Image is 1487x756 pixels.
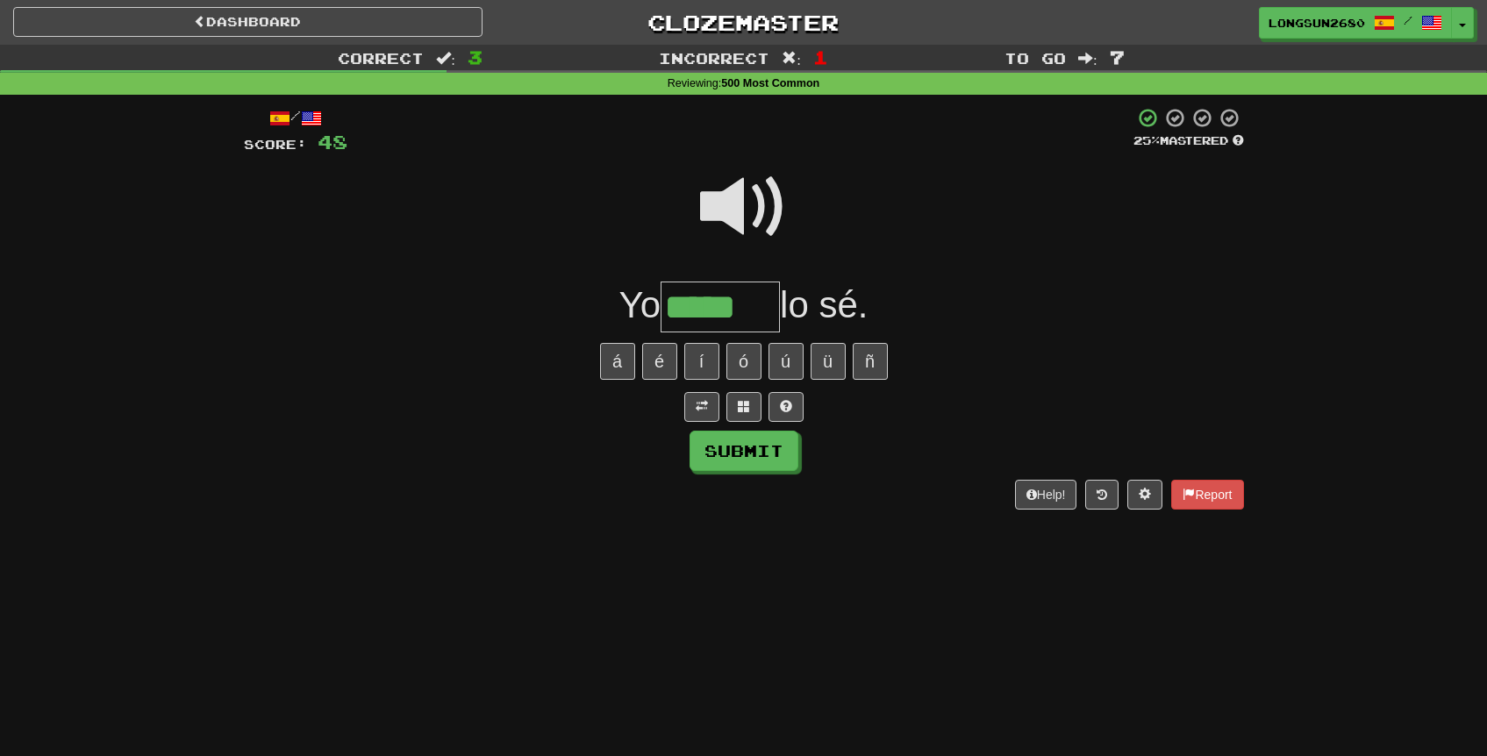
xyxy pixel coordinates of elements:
span: 25 % [1133,133,1160,147]
button: ü [811,343,846,380]
span: Score: [244,137,307,152]
a: LongSun2680 / [1259,7,1452,39]
a: Clozemaster [509,7,978,38]
span: Correct [338,49,424,67]
button: Submit [690,431,798,471]
button: Single letter hint - you only get 1 per sentence and score half the points! alt+h [769,392,804,422]
span: Yo [619,284,661,325]
span: : [1078,51,1097,66]
div: / [244,107,347,129]
button: Round history (alt+y) [1085,480,1119,510]
span: To go [1004,49,1066,67]
span: 3 [468,46,483,68]
span: 7 [1110,46,1125,68]
button: Report [1171,480,1243,510]
div: Mastered [1133,133,1244,149]
span: Incorrect [659,49,769,67]
button: ó [726,343,761,380]
button: Help! [1015,480,1077,510]
button: í [684,343,719,380]
strong: 500 Most Common [721,77,819,89]
span: 1 [813,46,828,68]
button: é [642,343,677,380]
button: Toggle translation (alt+t) [684,392,719,422]
span: LongSun2680 [1269,15,1365,31]
button: á [600,343,635,380]
span: : [436,51,455,66]
button: ú [769,343,804,380]
span: 48 [318,131,347,153]
a: Dashboard [13,7,483,37]
button: ñ [853,343,888,380]
span: lo sé. [780,284,868,325]
span: / [1404,14,1412,26]
span: : [782,51,801,66]
button: Switch sentence to multiple choice alt+p [726,392,761,422]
